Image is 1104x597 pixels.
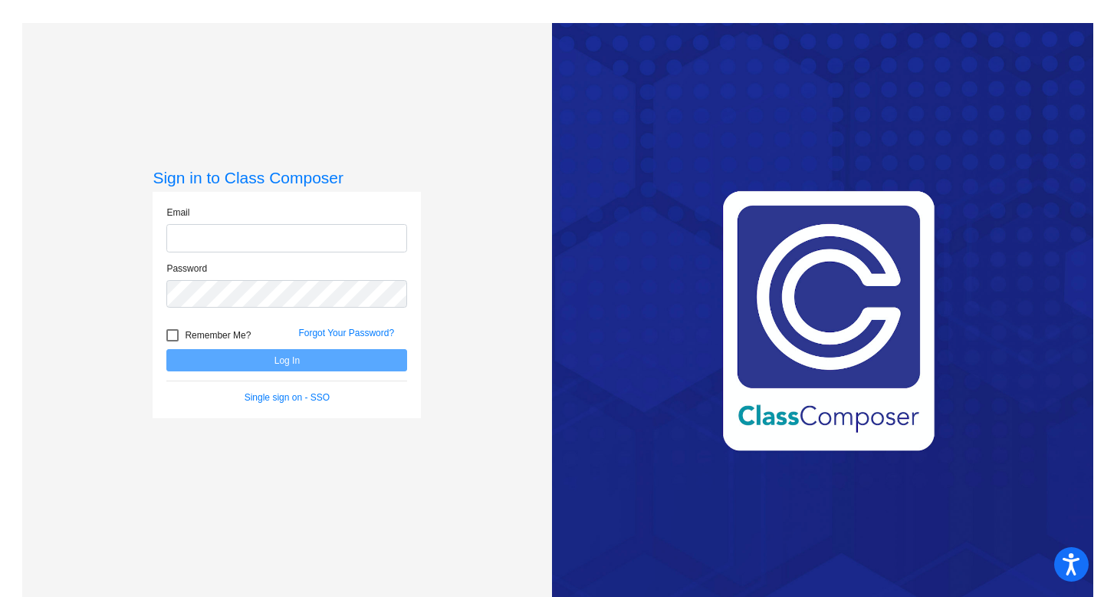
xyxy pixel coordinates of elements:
h3: Sign in to Class Composer [153,168,421,187]
label: Password [166,262,207,275]
a: Forgot Your Password? [298,328,394,338]
span: Remember Me? [185,326,251,345]
button: Log In [166,349,407,371]
a: Single sign on - SSO [245,392,330,403]
label: Email [166,206,189,219]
